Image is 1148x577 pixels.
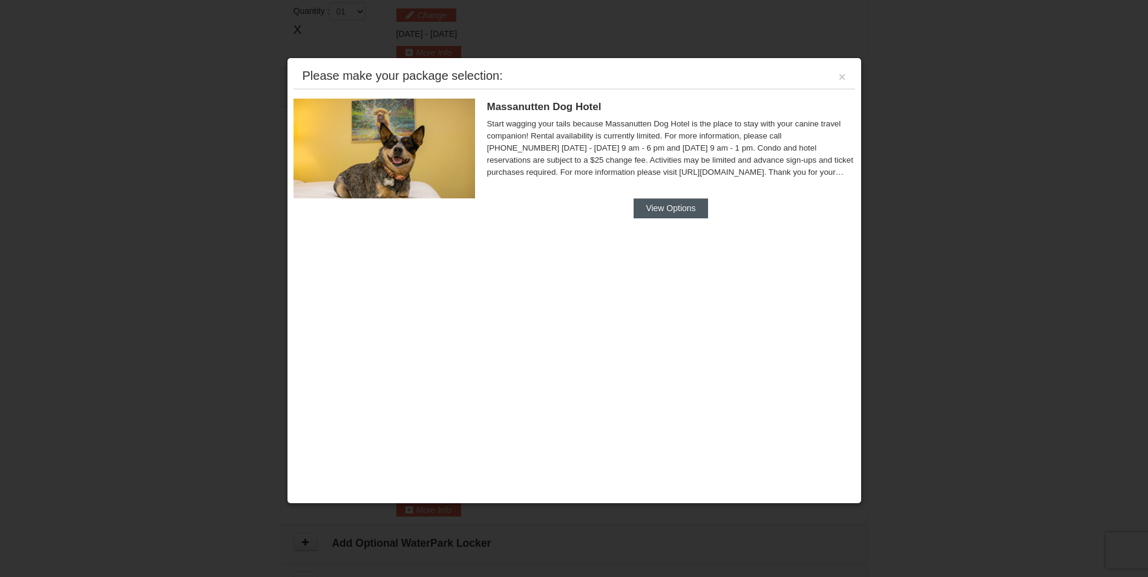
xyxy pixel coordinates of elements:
[634,198,707,218] button: View Options
[487,101,602,112] span: Massanutten Dog Hotel
[487,118,855,178] div: Start wagging your tails because Massanutten Dog Hotel is the place to stay with your canine trav...
[303,70,503,82] div: Please make your package selection:
[839,71,846,83] button: ×
[294,99,475,198] img: 27428181-5-81c892a3.jpg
